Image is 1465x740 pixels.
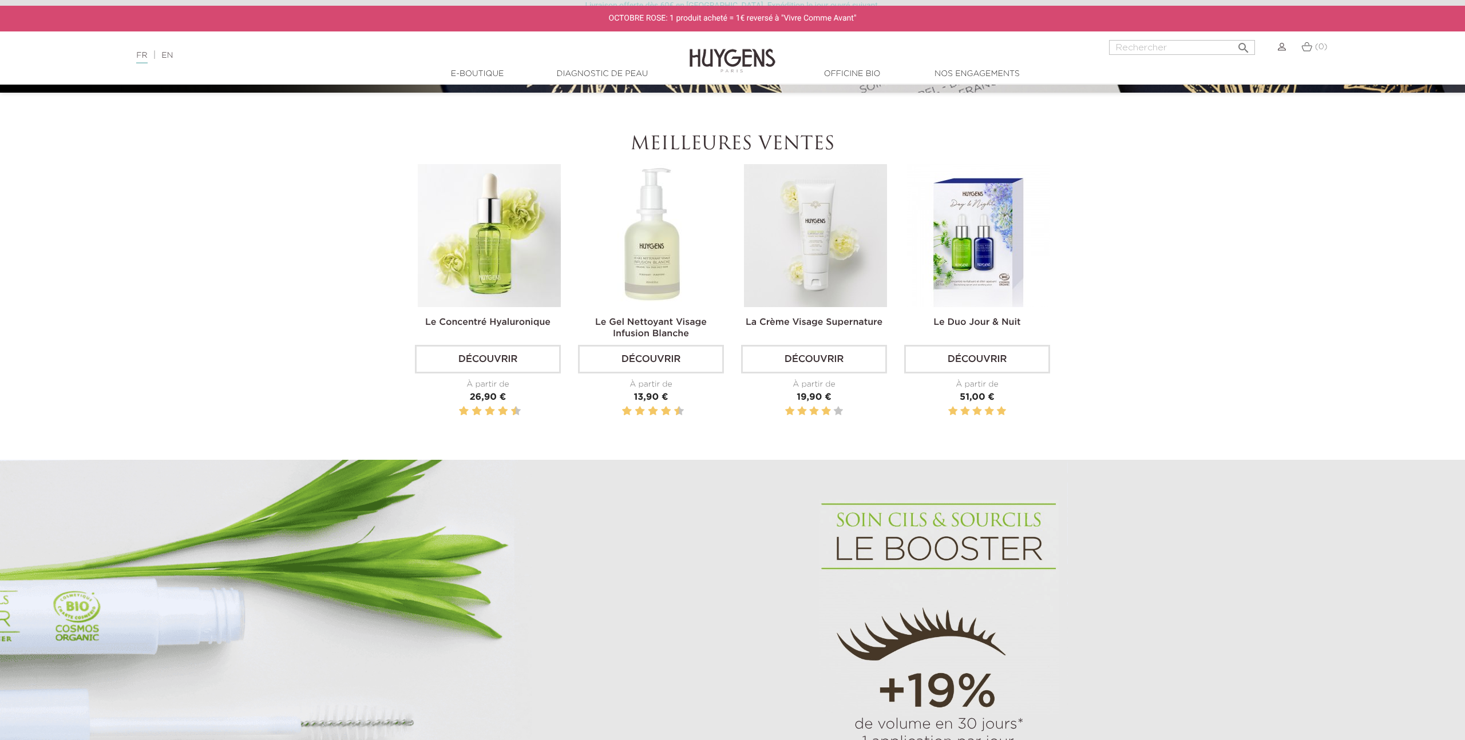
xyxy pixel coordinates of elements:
label: 5 [834,404,843,419]
label: 3 [972,404,981,419]
a: Le Concentré Hyaluronique [425,318,551,327]
a: Le Gel Nettoyant Visage Infusion Blanche [595,318,707,339]
label: 2 [624,404,630,419]
label: 10 [513,404,519,419]
label: 8 [500,404,506,419]
a: Découvrir [904,345,1050,373]
img: Huygens [690,30,775,74]
label: 3 [633,404,635,419]
h2: Meilleures ventes [415,134,1050,156]
label: 9 [509,404,510,419]
a: Découvrir [741,345,887,373]
a: Nos engagements [920,68,1034,80]
div: À partir de [904,379,1050,391]
span: 13,90 € [634,393,668,402]
label: 2 [797,404,806,419]
a: Découvrir [415,345,561,373]
label: 3 [470,404,472,419]
a: Le Duo Jour & Nuit [933,318,1020,327]
div: À partir de [415,379,561,391]
label: 1 [620,404,621,419]
span: 19,90 € [797,393,831,402]
a: Officine Bio [795,68,909,80]
a: FR [136,51,147,63]
label: 7 [496,404,497,419]
a: EN [161,51,173,59]
label: 2 [960,404,969,419]
label: 8 [663,404,669,419]
img: Le Duo Jour & Nuit [907,164,1050,307]
span: (0) [1315,43,1328,51]
img: La Crème Visage Supernature [744,164,887,307]
span: 26,90 € [470,393,506,402]
label: 1 [948,404,957,419]
label: 5 [483,404,485,419]
div: À partir de [578,379,724,391]
label: 4 [637,404,643,419]
label: 2 [461,404,467,419]
a: La Crème Visage Supernature [746,318,882,327]
img: Le Concentré Hyaluronique [418,164,561,307]
i:  [1237,38,1250,51]
a: Diagnostic de peau [545,68,659,80]
span: 51,00 € [960,393,995,402]
label: 4 [474,404,480,419]
img: cils sourcils [819,500,1059,716]
label: 7 [659,404,660,419]
label: 4 [984,404,993,419]
input: Rechercher [1109,40,1255,55]
div: À partir de [741,379,887,391]
label: 3 [809,404,818,419]
label: 1 [457,404,458,419]
a: Découvrir [578,345,724,373]
button:  [1233,37,1254,52]
label: 5 [646,404,648,419]
label: 1 [785,404,794,419]
label: 6 [650,404,656,419]
img: Le Gel Nettoyant Visage Infusion Blanche 250ml [581,164,724,307]
label: 10 [676,404,682,419]
div: | [130,49,601,62]
a: E-Boutique [420,68,534,80]
label: 9 [672,404,674,419]
label: 4 [821,404,830,419]
label: 5 [997,404,1006,419]
label: 6 [487,404,493,419]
